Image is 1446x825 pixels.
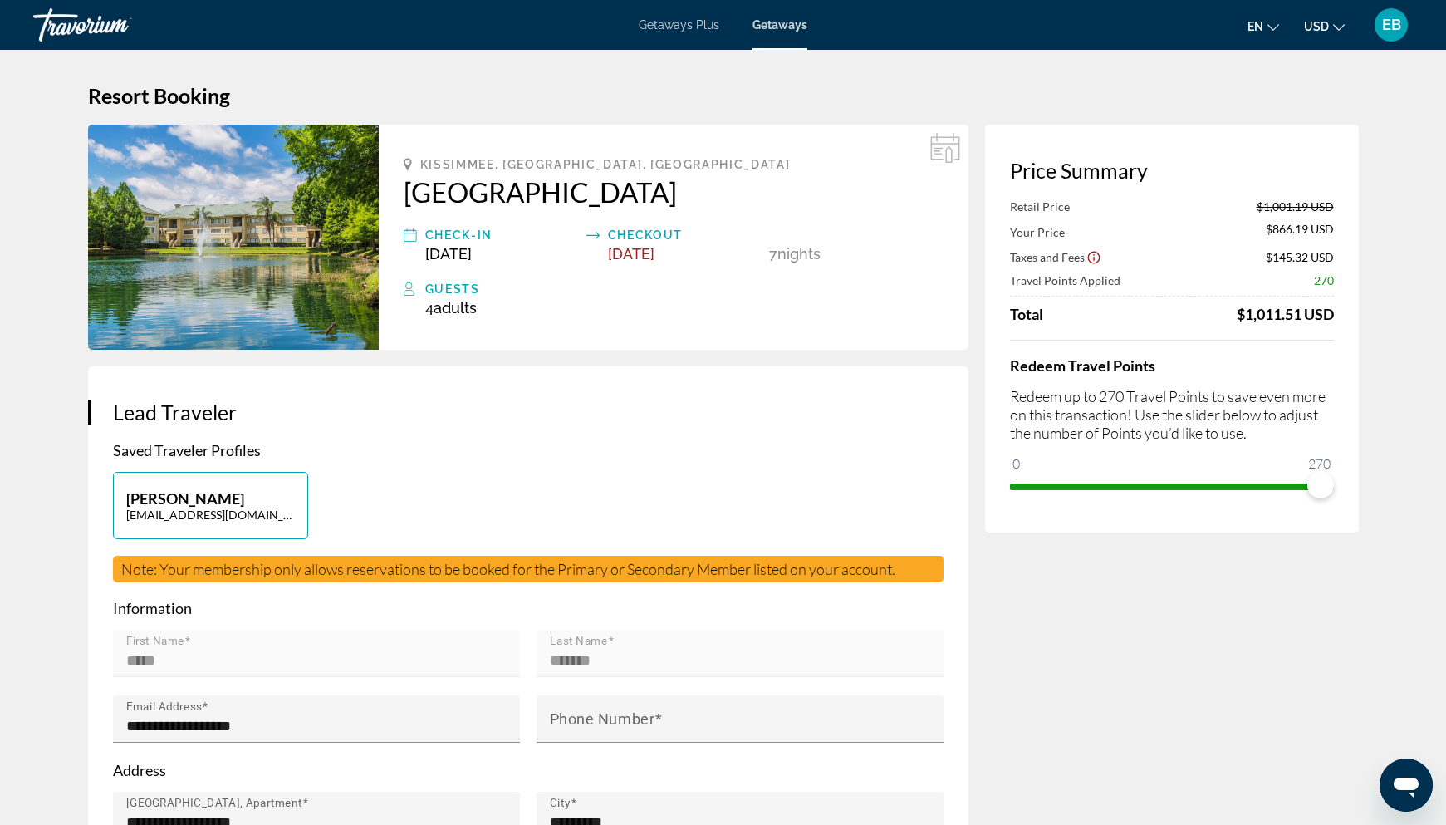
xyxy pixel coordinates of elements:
span: Travel Points Applied [1010,273,1120,287]
p: Saved Traveler Profiles [113,441,944,459]
p: [EMAIL_ADDRESS][DOMAIN_NAME] [126,508,295,522]
span: $866.19 USD [1266,222,1334,240]
p: Address [113,761,944,779]
span: Retail Price [1010,199,1070,214]
h1: Resort Booking [88,83,1359,108]
mat-label: City [550,797,571,810]
span: Kissimmee, [GEOGRAPHIC_DATA], [GEOGRAPHIC_DATA] [420,158,791,171]
p: Information [113,599,944,617]
button: Change currency [1304,14,1345,38]
a: Travorium [33,3,199,47]
div: Checkout [608,225,761,245]
a: [GEOGRAPHIC_DATA] [404,175,944,209]
span: 7 [769,245,777,263]
span: Adults [434,299,477,317]
h3: Lead Traveler [113,400,944,425]
span: $145.32 USD [1266,250,1334,264]
button: [PERSON_NAME][EMAIL_ADDRESS][DOMAIN_NAME] [113,472,308,539]
p: Redeem up to 270 Travel Points to save even more on this transaction! Use the slider below to adj... [1010,387,1334,442]
span: Your Price [1010,225,1065,239]
span: USD [1304,20,1329,33]
span: 270 [1306,454,1333,474]
button: Change language [1247,14,1279,38]
span: $1,001.19 USD [1257,199,1334,214]
span: Total [1010,305,1043,323]
span: en [1247,20,1263,33]
iframe: Button to launch messaging window [1380,759,1433,812]
p: [PERSON_NAME] [126,489,295,508]
button: User Menu [1370,7,1413,42]
mat-label: Last Name [550,635,608,648]
h3: Price Summary [1010,158,1334,183]
span: Note: Your membership only allows reservations to be booked for the Primary or Secondary Member l... [121,560,895,578]
span: Taxes and Fees [1010,250,1085,264]
mat-label: [GEOGRAPHIC_DATA], Apartment [126,797,302,810]
mat-label: First Name [126,635,184,648]
span: Nights [777,245,821,263]
div: Check-In [425,225,578,245]
span: ngx-slider [1307,472,1334,498]
div: $1,011.51 USD [1237,305,1334,323]
span: [DATE] [425,245,472,263]
mat-label: Phone Number [550,710,655,728]
span: EB [1382,17,1401,33]
span: 0 [1010,454,1022,474]
a: Getaways Plus [639,18,719,32]
ngx-slider: ngx-slider [1010,484,1334,487]
h4: Redeem Travel Points [1010,356,1334,375]
span: 270 [1314,273,1334,287]
div: Guests [425,279,944,299]
mat-label: Email Address [126,700,202,714]
button: Show Taxes and Fees disclaimer [1086,249,1101,264]
a: Getaways [752,18,807,32]
button: Show Taxes and Fees breakdown [1010,248,1101,265]
span: [DATE] [608,245,654,263]
span: 4 [425,299,477,317]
